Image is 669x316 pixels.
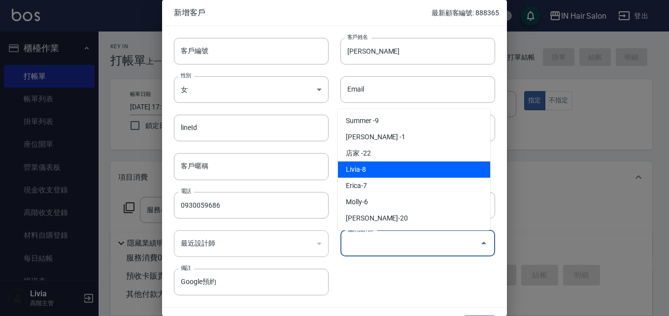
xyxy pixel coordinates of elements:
label: 客戶姓名 [347,33,368,41]
label: 偏好設計師 [347,226,373,233]
p: 最新顧客編號: 888365 [432,8,499,18]
button: Close [476,235,492,251]
label: 性別 [181,72,191,79]
li: [PERSON_NAME]-20 [338,210,490,226]
div: 女 [174,76,329,103]
li: [PERSON_NAME] -1 [338,129,490,145]
li: Erica-7 [338,178,490,194]
li: Molly-6 [338,194,490,210]
li: Livia-8 [338,161,490,178]
label: 電話 [181,188,191,195]
li: 店家 -22 [338,145,490,161]
label: 備註 [181,264,191,272]
li: Summer -9 [338,113,490,129]
span: 新增客戶 [174,8,432,18]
